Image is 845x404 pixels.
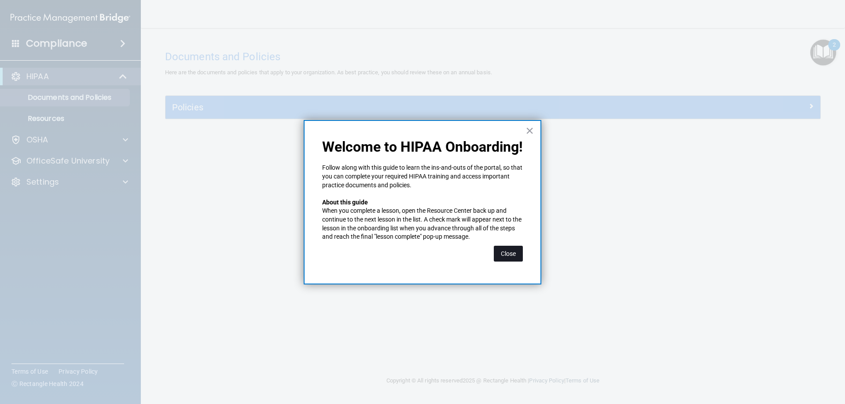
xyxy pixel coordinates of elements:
p: When you complete a lesson, open the Resource Center back up and continue to the next lesson in t... [322,207,523,241]
iframe: Drift Widget Chat Controller [693,342,834,377]
p: Follow along with this guide to learn the ins-and-outs of the portal, so that you can complete yo... [322,164,523,189]
strong: About this guide [322,199,368,206]
p: Welcome to HIPAA Onboarding! [322,138,523,155]
button: Close [525,124,534,138]
button: Close [494,246,523,262]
